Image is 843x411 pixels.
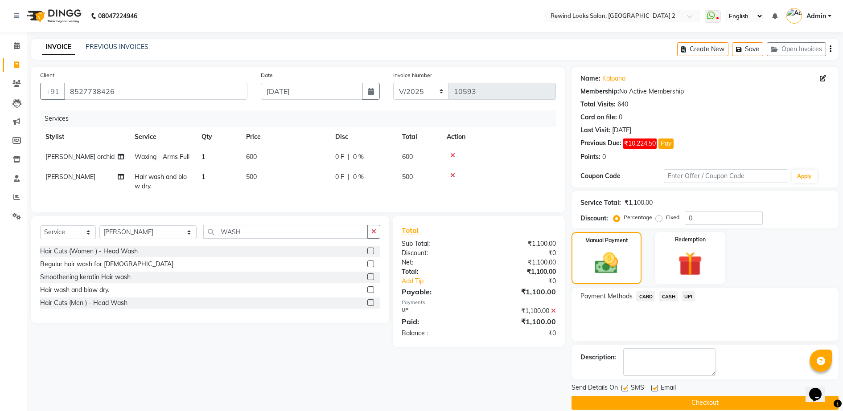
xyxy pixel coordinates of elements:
span: Total [402,226,422,235]
span: UPI [682,291,695,301]
input: Search or Scan [203,225,368,239]
div: Hair wash and blow dry. [40,285,109,295]
iframe: chat widget [806,375,834,402]
th: Qty [196,127,241,147]
span: Email [661,383,676,394]
div: Hair Cuts (Women ) - Head Wash [40,247,138,256]
input: Search by Name/Mobile/Email/Code [64,83,247,100]
label: Client [40,71,54,79]
div: Service Total: [580,198,621,208]
div: Description: [580,353,616,362]
th: Stylist [40,127,129,147]
a: Kalpana [602,74,625,83]
span: | [348,152,350,162]
div: 640 [617,100,628,109]
img: _gift.svg [670,249,710,279]
div: ₹1,100.00 [479,286,563,297]
span: Admin [806,12,826,21]
th: Disc [330,127,397,147]
div: Payments [402,299,556,306]
button: Create New [677,42,728,56]
th: Service [129,127,196,147]
a: PREVIOUS INVOICES [86,43,148,51]
label: Redemption [675,236,706,244]
span: 1 [201,153,205,161]
div: Points: [580,152,600,162]
div: Total Visits: [580,100,616,109]
div: Payable: [395,286,479,297]
button: Pay [658,138,674,149]
div: Membership: [580,87,619,96]
div: Discount: [580,214,608,223]
img: logo [23,4,84,28]
span: 500 [402,173,413,181]
div: ₹1,100.00 [479,258,563,267]
a: Add Tip [395,277,493,286]
a: INVOICE [42,39,75,55]
div: ₹1,100.00 [479,267,563,277]
div: ₹1,100.00 [625,198,653,208]
span: ₹10,224.50 [623,138,657,149]
label: Percentage [624,213,652,221]
img: Admin [786,8,802,24]
span: 0 % [353,172,364,182]
label: Invoice Number [393,71,432,79]
div: No Active Membership [580,87,830,96]
span: 0 % [353,152,364,162]
span: 0 F [335,172,344,182]
div: Services [41,110,563,127]
span: 500 [246,173,257,181]
span: SMS [631,383,644,394]
span: CASH [659,291,678,301]
div: Name: [580,74,600,83]
div: ₹0 [479,248,563,258]
div: Card on file: [580,113,617,122]
span: [PERSON_NAME] [45,173,95,181]
div: ₹1,100.00 [479,306,563,316]
label: Date [261,71,273,79]
span: CARD [636,291,655,301]
img: _cash.svg [588,250,625,277]
span: Payment Methods [580,292,633,301]
span: [PERSON_NAME] orchid [45,153,115,161]
button: +91 [40,83,65,100]
div: Coupon Code [580,171,663,181]
span: 600 [246,153,257,161]
button: Checkout [572,396,839,410]
div: Previous Due: [580,138,621,149]
button: Apply [792,170,817,183]
label: Fixed [666,213,679,221]
th: Action [441,127,556,147]
button: Save [732,42,763,56]
div: UPI [395,306,479,316]
button: Open Invoices [767,42,826,56]
span: 1 [201,173,205,181]
div: 0 [602,152,606,162]
div: ₹0 [493,277,563,286]
div: ₹0 [479,329,563,338]
span: | [348,172,350,182]
label: Manual Payment [585,236,628,244]
div: ₹1,100.00 [479,316,563,327]
div: [DATE] [612,126,631,135]
th: Total [397,127,441,147]
div: Total: [395,267,479,277]
div: Paid: [395,316,479,327]
div: Discount: [395,248,479,258]
div: ₹1,100.00 [479,239,563,248]
span: 0 F [335,152,344,162]
span: Send Details On [572,383,618,394]
div: Last Visit: [580,126,610,135]
span: Waxing - Arms Full [135,153,189,161]
div: Regular hair wash for [DEMOGRAPHIC_DATA] [40,260,173,269]
div: Smoothening keratin Hair wash [40,273,131,282]
div: Hair Cuts (Men ) - Head Wash [40,298,127,308]
span: Hair wash and blow dry. [135,173,187,190]
div: Sub Total: [395,239,479,248]
span: 600 [402,153,413,161]
div: 0 [619,113,622,122]
b: 08047224946 [98,4,137,28]
th: Price [241,127,330,147]
div: Balance : [395,329,479,338]
div: Net: [395,258,479,267]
